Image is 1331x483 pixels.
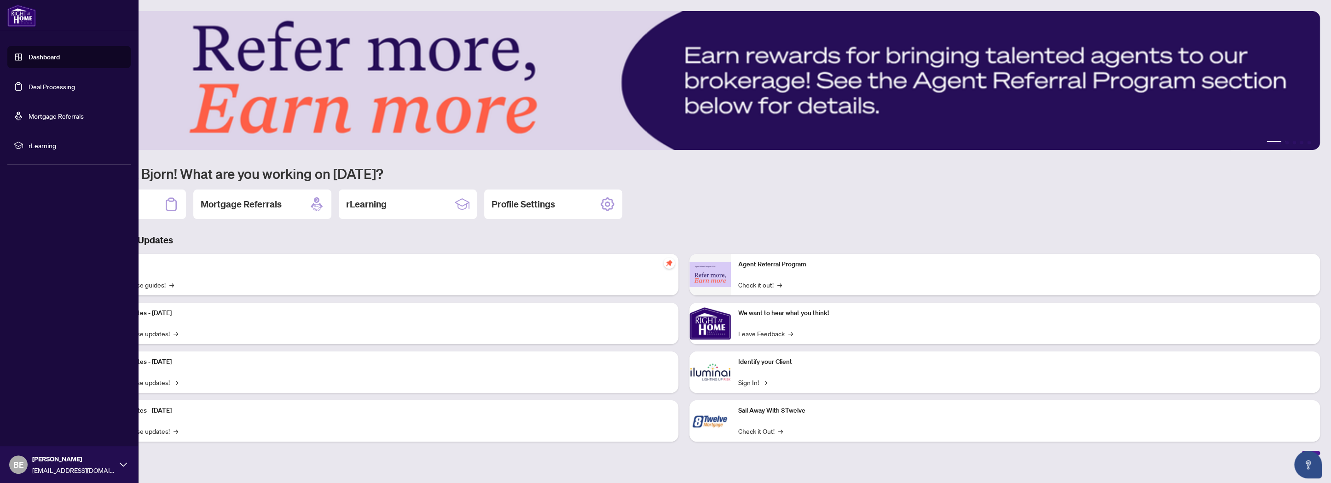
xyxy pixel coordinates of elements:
h2: Profile Settings [492,198,555,211]
img: Sail Away With 8Twelve [689,400,731,442]
p: Platform Updates - [DATE] [97,357,671,367]
img: Identify your Client [689,351,731,393]
button: 5 [1307,141,1311,144]
a: Mortgage Referrals [29,112,84,120]
a: Dashboard [29,53,60,61]
img: logo [7,5,36,27]
button: Open asap [1294,451,1322,478]
span: → [174,426,178,436]
p: Platform Updates - [DATE] [97,308,671,318]
p: Identify your Client [738,357,1313,367]
span: rLearning [29,140,124,150]
span: → [763,377,767,387]
span: → [777,280,782,290]
img: Slide 0 [48,11,1320,150]
span: → [174,328,178,339]
p: We want to hear what you think! [738,308,1313,318]
a: Check it Out!→ [738,426,783,436]
span: → [778,426,783,436]
p: Platform Updates - [DATE] [97,406,671,416]
img: We want to hear what you think! [689,303,731,344]
p: Sail Away With 8Twelve [738,406,1313,416]
span: BE [13,458,24,471]
button: 2 [1285,141,1289,144]
h1: Welcome back Bjorn! What are you working on [DATE]? [48,165,1320,182]
a: Leave Feedback→ [738,328,793,339]
p: Self-Help [97,259,671,270]
span: → [788,328,793,339]
img: Agent Referral Program [689,262,731,287]
a: Deal Processing [29,82,75,91]
button: 1 [1267,141,1281,144]
span: → [169,280,174,290]
span: [PERSON_NAME] [32,454,115,464]
a: Sign In!→ [738,377,767,387]
a: Check it out!→ [738,280,782,290]
h2: Mortgage Referrals [201,198,282,211]
span: [EMAIL_ADDRESS][DOMAIN_NAME] [32,465,115,475]
button: 4 [1300,141,1303,144]
button: 3 [1292,141,1296,144]
span: pushpin [664,258,675,269]
p: Agent Referral Program [738,259,1313,270]
h2: rLearning [346,198,387,211]
span: → [174,377,178,387]
h3: Brokerage & Industry Updates [48,234,1320,247]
